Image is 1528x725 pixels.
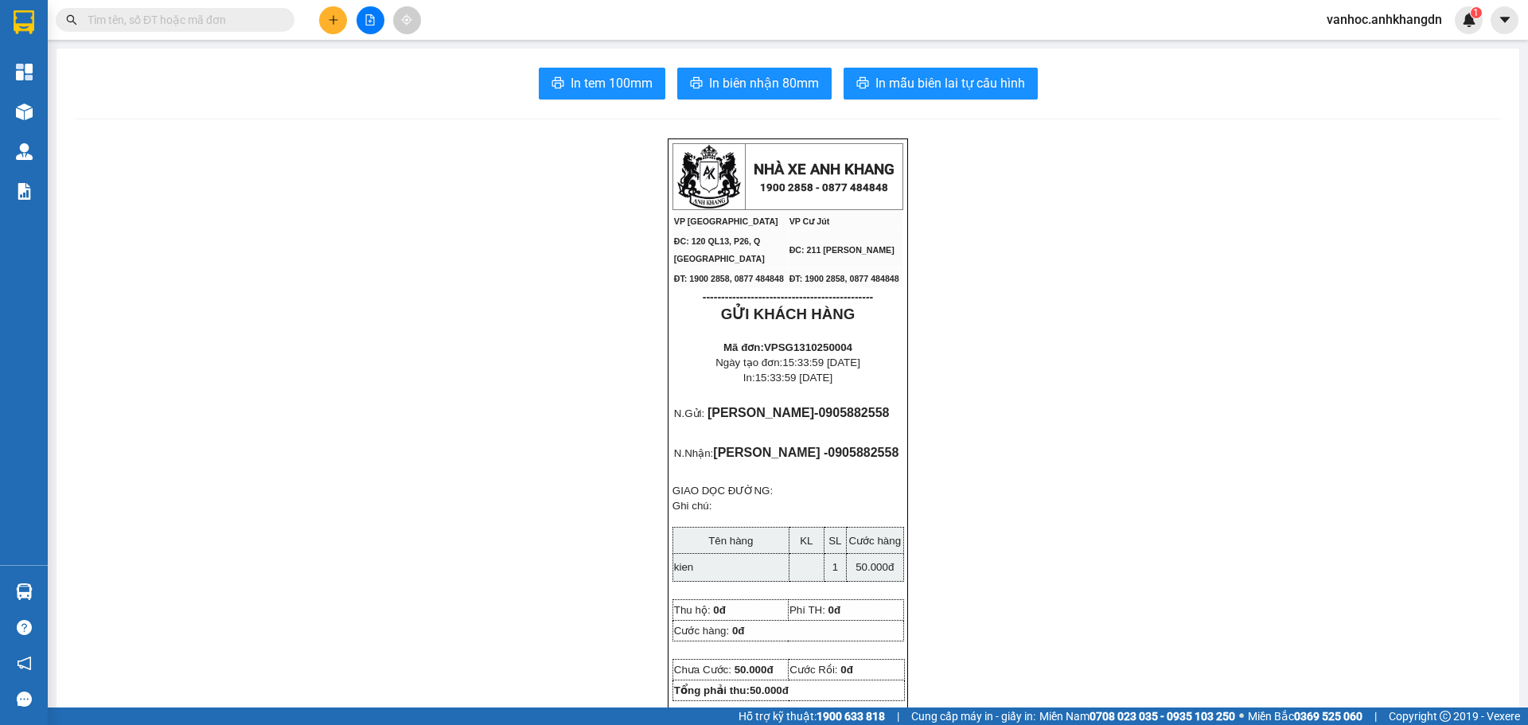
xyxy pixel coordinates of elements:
[755,372,833,384] span: 15:33:59 [DATE]
[674,664,774,676] span: Chưa Cước:
[677,145,741,209] img: logo
[16,183,33,200] img: solution-icon
[789,274,899,283] span: ĐT: 1900 2858, 0877 484848
[1471,7,1482,18] sup: 1
[88,11,275,29] input: Tìm tên, số ĐT hoặc mã đơn
[782,357,860,368] span: 15:33:59 [DATE]
[674,216,778,226] span: VP [GEOGRAPHIC_DATA]
[677,68,832,99] button: printerIn biên nhận 80mm
[789,216,830,226] span: VP Cư Jút
[911,707,1035,725] span: Cung cấp máy in - giấy in:
[723,341,852,353] strong: Mã đơn:
[828,535,841,547] span: SL
[818,406,889,419] span: 0905882558
[705,707,765,717] span: Người gửi hàng
[17,656,32,671] span: notification
[539,68,665,99] button: printerIn tem 100mm
[715,357,860,368] span: Ngày tạo đơn:
[1440,711,1451,722] span: copyright
[1314,10,1455,29] span: vanhoc.anhkhangdn
[674,561,693,573] span: kien
[357,6,384,34] button: file-add
[743,372,832,384] span: In:
[897,707,899,725] span: |
[17,620,32,635] span: question-circle
[690,76,703,92] span: printer
[16,64,33,80] img: dashboard-icon
[814,406,889,419] span: -
[319,6,347,34] button: plus
[789,245,895,255] span: ĐC: 211 [PERSON_NAME]
[750,684,789,696] span: 50.000đ
[708,535,753,547] span: Tên hàng
[674,684,789,696] strong: Tổng phải thu:
[1491,6,1518,34] button: caret-down
[1294,710,1362,723] strong: 0369 525 060
[16,103,33,120] img: warehouse-icon
[828,604,841,616] span: 0đ
[1039,707,1235,725] span: Miền Nam
[1239,713,1244,719] span: ⚪️
[735,664,774,676] span: 50.000đ
[875,73,1025,93] span: In mẫu biên lai tự cấu hình
[1248,707,1362,725] span: Miền Bắc
[14,10,34,34] img: logo-vxr
[789,664,853,676] span: Cước Rồi:
[817,710,885,723] strong: 1900 633 818
[1473,7,1479,18] span: 1
[844,68,1038,99] button: printerIn mẫu biên lai tự cấu hình
[713,446,898,459] span: [PERSON_NAME] -
[821,707,879,717] span: NV tạo đơn
[328,14,339,25] span: plus
[401,14,412,25] span: aim
[674,274,784,283] span: ĐT: 1900 2858, 0877 484848
[571,73,653,93] span: In tem 100mm
[707,406,814,419] span: [PERSON_NAME]
[674,447,713,459] span: N.Nhận:
[721,306,855,322] strong: GỬI KHÁCH HÀNG
[828,446,898,459] span: 0905882558
[760,181,888,193] strong: 1900 2858 - 0877 484848
[840,664,853,676] span: 0đ
[754,161,895,178] strong: NHÀ XE ANH KHANG
[856,561,894,573] span: 50.000đ
[789,604,825,616] span: Phí TH:
[17,692,32,707] span: message
[832,561,838,573] span: 1
[674,236,765,263] span: ĐC: 120 QL13, P26, Q [GEOGRAPHIC_DATA]
[674,604,711,616] span: Thu hộ:
[393,6,421,34] button: aim
[713,604,726,616] span: 0đ
[1498,13,1512,27] span: caret-down
[764,341,852,353] span: VPSG1310250004
[672,485,773,497] span: GIAO DỌC ĐƯỜNG:
[1089,710,1235,723] strong: 0708 023 035 - 0935 103 250
[1462,13,1476,27] img: icon-new-feature
[732,625,745,637] span: 0đ
[672,500,712,512] span: Ghi chú:
[800,535,813,547] span: KL
[703,290,873,303] span: ----------------------------------------------
[674,625,729,637] span: Cước hàng:
[674,407,704,419] span: N.Gửi:
[1374,707,1377,725] span: |
[848,535,901,547] span: Cước hàng
[552,76,564,92] span: printer
[709,73,819,93] span: In biên nhận 80mm
[66,14,77,25] span: search
[364,14,376,25] span: file-add
[16,143,33,160] img: warehouse-icon
[739,707,885,725] span: Hỗ trợ kỹ thuật:
[16,583,33,600] img: warehouse-icon
[856,76,869,92] span: printer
